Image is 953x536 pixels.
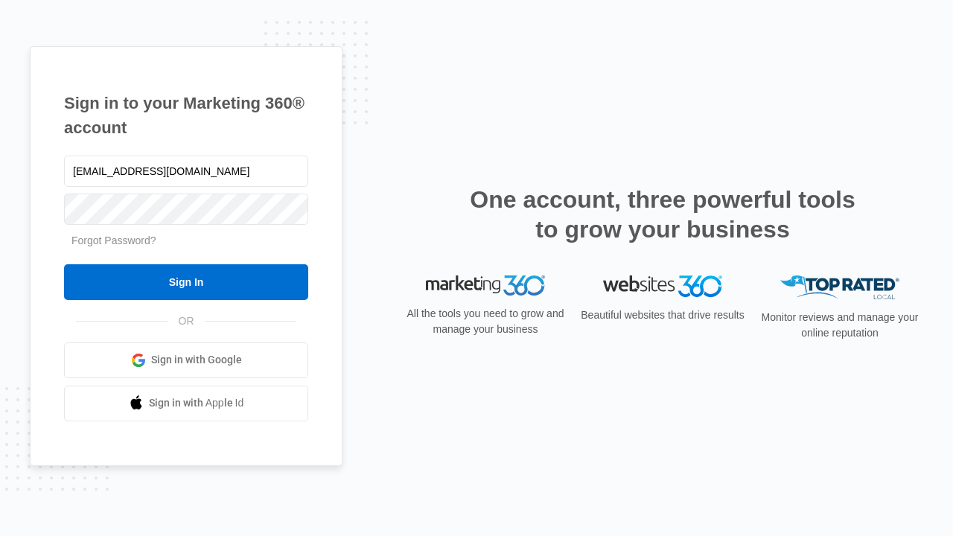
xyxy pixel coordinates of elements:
[64,91,308,140] h1: Sign in to your Marketing 360® account
[64,342,308,378] a: Sign in with Google
[579,307,746,323] p: Beautiful websites that drive results
[151,352,242,368] span: Sign in with Google
[149,395,244,411] span: Sign in with Apple Id
[756,310,923,341] p: Monitor reviews and manage your online reputation
[64,156,308,187] input: Email
[64,264,308,300] input: Sign In
[64,386,308,421] a: Sign in with Apple Id
[71,234,156,246] a: Forgot Password?
[426,275,545,296] img: Marketing 360
[402,306,569,337] p: All the tools you need to grow and manage your business
[780,275,899,300] img: Top Rated Local
[603,275,722,297] img: Websites 360
[465,185,860,244] h2: One account, three powerful tools to grow your business
[168,313,205,329] span: OR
